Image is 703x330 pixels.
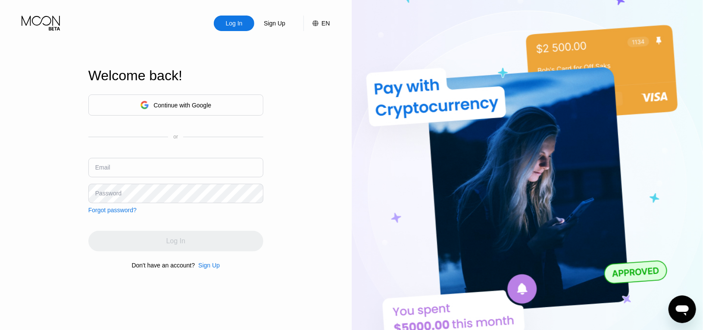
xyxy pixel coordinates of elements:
[95,164,110,171] div: Email
[225,19,244,28] div: Log In
[88,207,137,214] div: Forgot password?
[195,262,220,269] div: Sign Up
[88,68,263,84] div: Welcome back!
[88,94,263,116] div: Continue with Google
[263,19,286,28] div: Sign Up
[254,16,295,31] div: Sign Up
[214,16,254,31] div: Log In
[198,262,220,269] div: Sign Up
[669,295,696,323] iframe: Nút để khởi chạy cửa sổ nhắn tin
[95,190,122,197] div: Password
[132,262,195,269] div: Don't have an account?
[303,16,330,31] div: EN
[153,102,211,109] div: Continue with Google
[173,134,178,140] div: or
[322,20,330,27] div: EN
